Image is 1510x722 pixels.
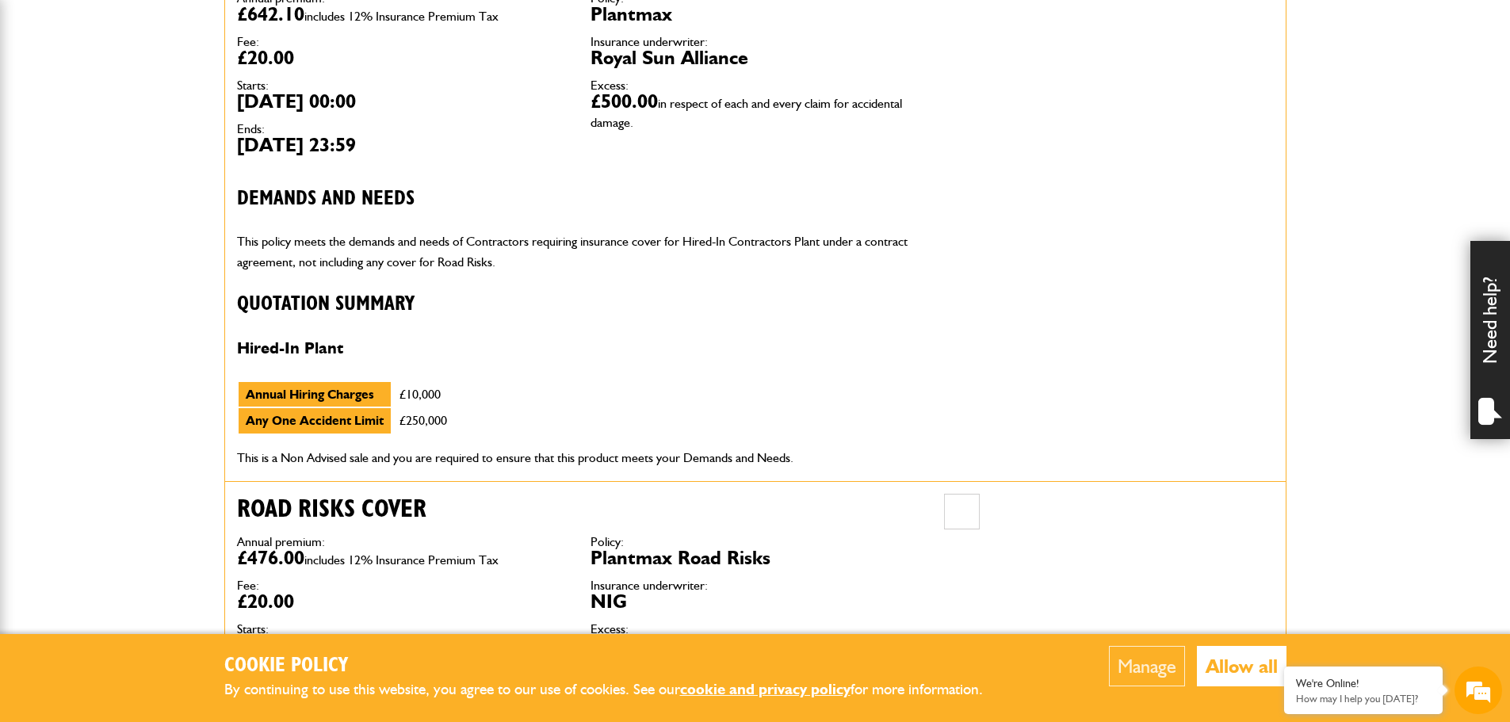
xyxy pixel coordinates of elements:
dd: £500.00 [591,92,920,130]
dd: £20.00 [237,592,567,611]
dt: Excess: [591,623,920,636]
h2: Cookie Policy [224,654,1009,678]
h2: Road risks cover [237,494,920,524]
dt: Insurance underwriter: [591,36,920,48]
button: Manage [1109,646,1185,686]
dt: Annual premium: [237,536,567,548]
dd: [DATE] 23:59 [237,136,567,155]
dd: Plantmax Road Risks [591,548,920,567]
dd: Royal Sun Alliance [591,48,920,67]
dt: Starts: [237,623,567,636]
dt: Fee: [237,36,567,48]
dd: £20.00 [237,48,567,67]
td: Any One Accident Limit [238,407,392,434]
td: £250,000 [392,407,455,434]
button: Allow all [1197,646,1286,686]
h4: Hired-In Plant [237,338,920,358]
dd: NIG [591,592,920,611]
dt: Insurance underwriter: [591,579,920,592]
dd: £476.00 [237,548,567,567]
dt: Fee: [237,579,567,592]
p: How may I help you today? [1296,693,1431,705]
span: in respect of each and every claim for accidental damage. [591,96,902,130]
td: £10,000 [392,381,455,408]
div: We're Online! [1296,677,1431,690]
dt: Ends: [237,123,567,136]
p: This is a Non Advised sale and you are required to ensure that this product meets your Demands an... [237,448,920,468]
dd: Plantmax [591,5,920,24]
dt: Excess: [591,79,920,92]
dd: [DATE] 00:00 [237,92,567,111]
p: This policy meets the demands and needs of Contractors requiring insurance cover for Hired-In Con... [237,231,920,272]
dt: Starts: [237,79,567,92]
span: includes 12% Insurance Premium Tax [304,9,499,24]
td: Annual Hiring Charges [238,381,392,408]
div: Need help? [1470,241,1510,439]
h3: Demands and needs [237,187,920,212]
a: cookie and privacy policy [680,680,851,698]
span: includes 12% Insurance Premium Tax [304,552,499,567]
dd: £642.10 [237,5,567,24]
p: By continuing to use this website, you agree to our use of cookies. See our for more information. [224,678,1009,702]
h3: Quotation Summary [237,292,920,317]
dt: Policy: [591,536,920,548]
